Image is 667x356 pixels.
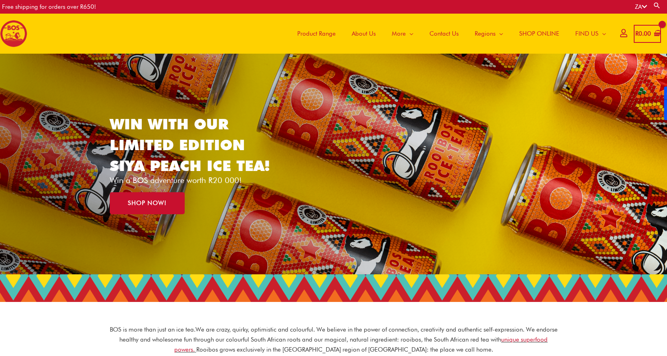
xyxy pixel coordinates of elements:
[297,22,336,46] span: Product Range
[352,22,376,46] span: About Us
[653,2,661,9] a: Search button
[109,325,558,354] p: BOS is more than just an ice tea. We are crazy, quirky, optimistic and colourful. We believe in t...
[344,14,384,54] a: About Us
[575,22,598,46] span: FIND US
[110,192,185,214] a: SHOP NOW!
[283,14,614,54] nav: Site Navigation
[634,25,661,43] a: View Shopping Cart, empty
[174,336,548,353] a: unique superfood powers.
[467,14,511,54] a: Regions
[519,22,559,46] span: SHOP ONLINE
[110,115,270,175] a: WIN WITH OUR LIMITED EDITION SIYA PEACH ICE TEA!
[429,22,459,46] span: Contact Us
[384,14,421,54] a: More
[635,30,639,37] span: R
[110,176,282,184] p: Win a BOS adventure worth R20 000!
[128,200,167,206] span: SHOP NOW!
[511,14,567,54] a: SHOP ONLINE
[475,22,496,46] span: Regions
[392,22,406,46] span: More
[635,30,651,37] bdi: 0.00
[635,3,647,10] a: ZA
[289,14,344,54] a: Product Range
[421,14,467,54] a: Contact Us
